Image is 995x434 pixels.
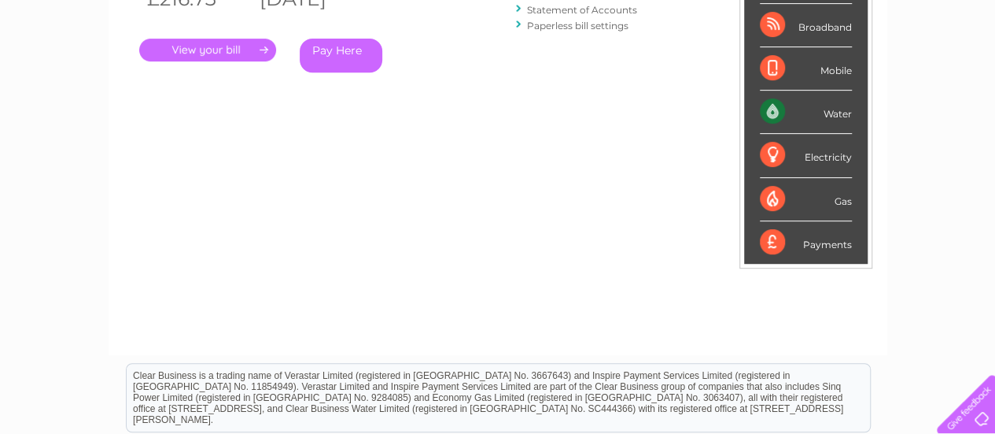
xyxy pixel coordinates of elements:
[718,67,748,79] a: Water
[35,41,115,89] img: logo.png
[802,67,849,79] a: Telecoms
[858,67,881,79] a: Blog
[127,9,870,76] div: Clear Business is a trading name of Verastar Limited (registered in [GEOGRAPHIC_DATA] No. 3667643...
[890,67,929,79] a: Contact
[760,47,852,91] div: Mobile
[300,39,382,72] a: Pay Here
[527,20,628,32] a: Paperless bill settings
[139,39,276,61] a: .
[527,4,637,16] a: Statement of Accounts
[757,67,792,79] a: Energy
[760,4,852,47] div: Broadband
[698,8,807,28] a: 0333 014 3131
[760,91,852,134] div: Water
[760,178,852,221] div: Gas
[760,134,852,177] div: Electricity
[760,221,852,264] div: Payments
[943,67,980,79] a: Log out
